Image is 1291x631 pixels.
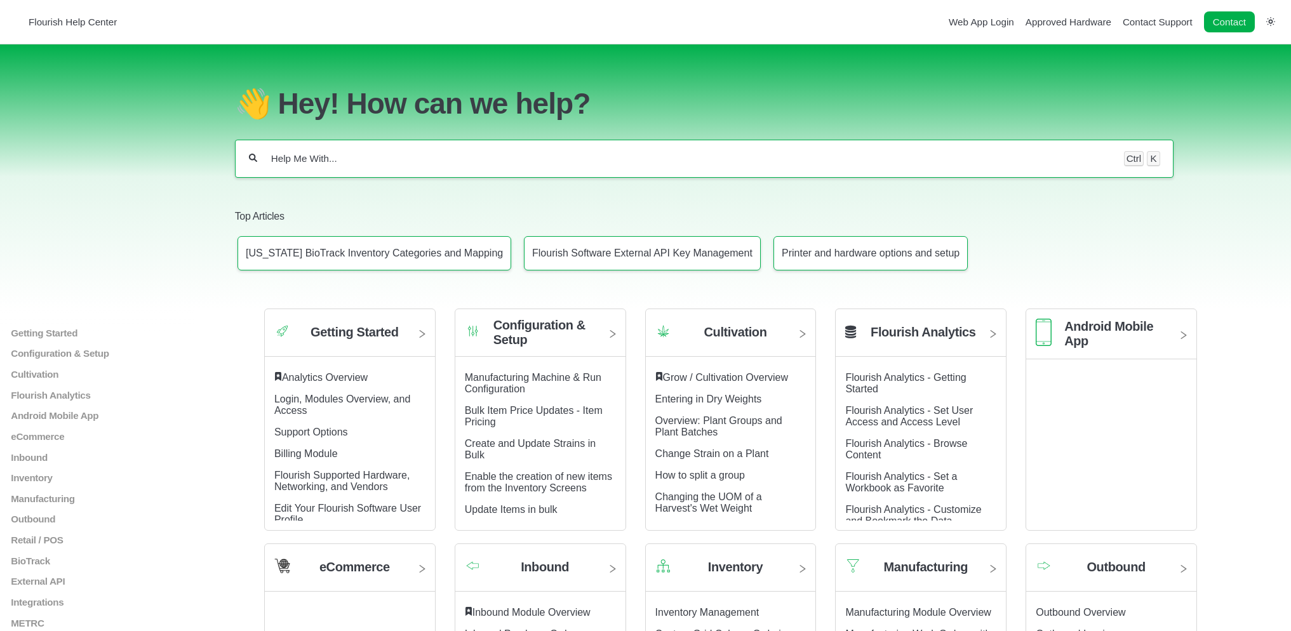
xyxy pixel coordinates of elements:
[10,535,223,545] a: Retail / POS
[465,504,558,515] a: Update Items in bulk article
[237,236,511,270] a: Article: New York BioTrack Inventory Categories and Mapping
[10,555,223,566] p: BioTrack
[655,372,806,383] div: ​
[455,319,625,357] a: Category icon Configuration & Setup
[845,558,861,574] img: Category icon
[16,13,22,30] img: Flourish Help Center Logo
[10,472,223,483] a: Inventory
[655,394,762,404] a: Entering in Dry Weights article
[646,554,816,592] a: Category icon Inventory
[884,560,968,575] h2: Manufacturing
[465,471,612,493] a: Enable the creation of new items from the Inventory Screens article
[465,560,481,571] img: Category icon
[663,372,788,383] a: Grow / Cultivation Overview article
[646,319,816,357] a: Category icon Cultivation
[274,558,290,574] img: Category icon
[10,597,223,608] a: Integrations
[655,372,663,381] svg: Featured
[949,17,1014,27] a: Web App Login navigation item
[521,560,569,575] h2: Inbound
[1201,13,1258,31] li: Contact desktop
[704,325,767,340] h2: Cultivation
[10,576,223,587] a: External API
[845,405,973,427] a: Flourish Analytics - Set User Access and Access Level article
[1087,560,1145,575] h2: Outbound
[10,369,223,380] a: Cultivation
[235,209,1174,223] h2: Top Articles
[1026,319,1196,359] a: Category icon Android Mobile App
[782,248,960,259] p: Printer and hardware options and setup
[655,470,745,481] a: How to split a group article
[1204,11,1255,32] a: Contact
[311,325,398,340] h2: Getting Started
[29,17,117,27] span: Flourish Help Center
[455,554,625,592] a: Category icon Inbound
[1026,17,1111,27] a: Approved Hardware navigation item
[274,448,338,459] a: Billing Module article
[10,390,223,401] a: Flourish Analytics
[274,323,290,339] img: Category icon
[845,607,991,618] a: Manufacturing Module Overview article
[1036,319,1052,346] img: Category icon
[465,372,601,394] a: Manufacturing Machine & Run Configuration article
[235,190,1174,283] section: Top Articles
[871,325,975,340] h2: Flourish Analytics
[1036,607,1125,618] a: Outbound Overview article
[655,607,759,618] a: Inventory Management article
[836,319,1006,357] a: Flourish Analytics
[16,13,117,30] a: Flourish Help Center
[465,607,472,616] svg: Featured
[845,438,967,460] a: Flourish Analytics - Browse Content article
[845,372,966,394] a: Flourish Analytics - Getting Started article
[465,607,616,618] div: ​
[10,348,223,359] a: Configuration & Setup
[274,470,410,492] a: Flourish Supported Hardware, Networking, and Vendors article
[1124,151,1144,166] kbd: Ctrl
[524,236,761,270] a: Article: Flourish Software External API Key Management
[274,372,425,383] div: ​
[655,491,762,514] a: Changing the UOM of a Harvest's Wet Weight article
[465,438,596,460] a: Create and Update Strains in Bulk article
[270,152,1111,165] input: Help Me With...
[836,554,1006,592] a: Category icon Manufacturing
[265,554,435,592] a: Category icon eCommerce
[1123,17,1193,27] a: Contact Support navigation item
[274,372,282,381] svg: Featured
[10,328,223,338] a: Getting Started
[1266,16,1275,27] a: Switch dark mode setting
[655,323,671,339] img: Category icon
[282,372,368,383] a: Analytics Overview article
[1026,554,1196,592] a: Category icon Outbound
[472,607,591,618] a: Inbound Module Overview article
[655,558,671,574] img: Category icon
[10,493,223,504] a: Manufacturing
[10,431,223,442] a: eCommerce
[10,617,223,628] a: METRC
[1036,560,1052,571] img: Category icon
[246,248,503,259] p: [US_STATE] BioTrack Inventory Categories and Mapping
[10,410,223,421] a: Android Mobile App
[708,560,763,575] h2: Inventory
[845,471,957,493] a: Flourish Analytics - Set a Workbook as Favorite article
[465,323,481,339] img: Category icon
[265,319,435,357] a: Category icon Getting Started
[319,560,390,575] h2: eCommerce
[655,415,782,437] a: Overview: Plant Groups and Plant Batches article
[655,448,769,459] a: Change Strain on a Plant article
[465,405,603,427] a: Bulk Item Price Updates - Item Pricing article
[10,514,223,524] a: Outbound
[235,86,1174,121] h1: 👋 Hey! How can we help?
[773,236,968,270] a: Article: Printer and hardware options and setup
